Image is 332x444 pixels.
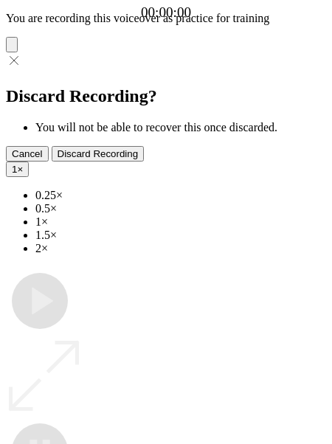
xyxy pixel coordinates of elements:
li: 0.5× [35,202,326,215]
span: 1 [12,164,17,175]
button: Discard Recording [52,146,145,162]
button: Cancel [6,146,49,162]
li: 2× [35,242,326,255]
li: You will not be able to recover this once discarded. [35,121,326,134]
a: 00:00:00 [141,4,191,21]
li: 0.25× [35,189,326,202]
li: 1× [35,215,326,229]
li: 1.5× [35,229,326,242]
button: 1× [6,162,29,177]
h2: Discard Recording? [6,86,326,106]
p: You are recording this voiceover as practice for training [6,12,326,25]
